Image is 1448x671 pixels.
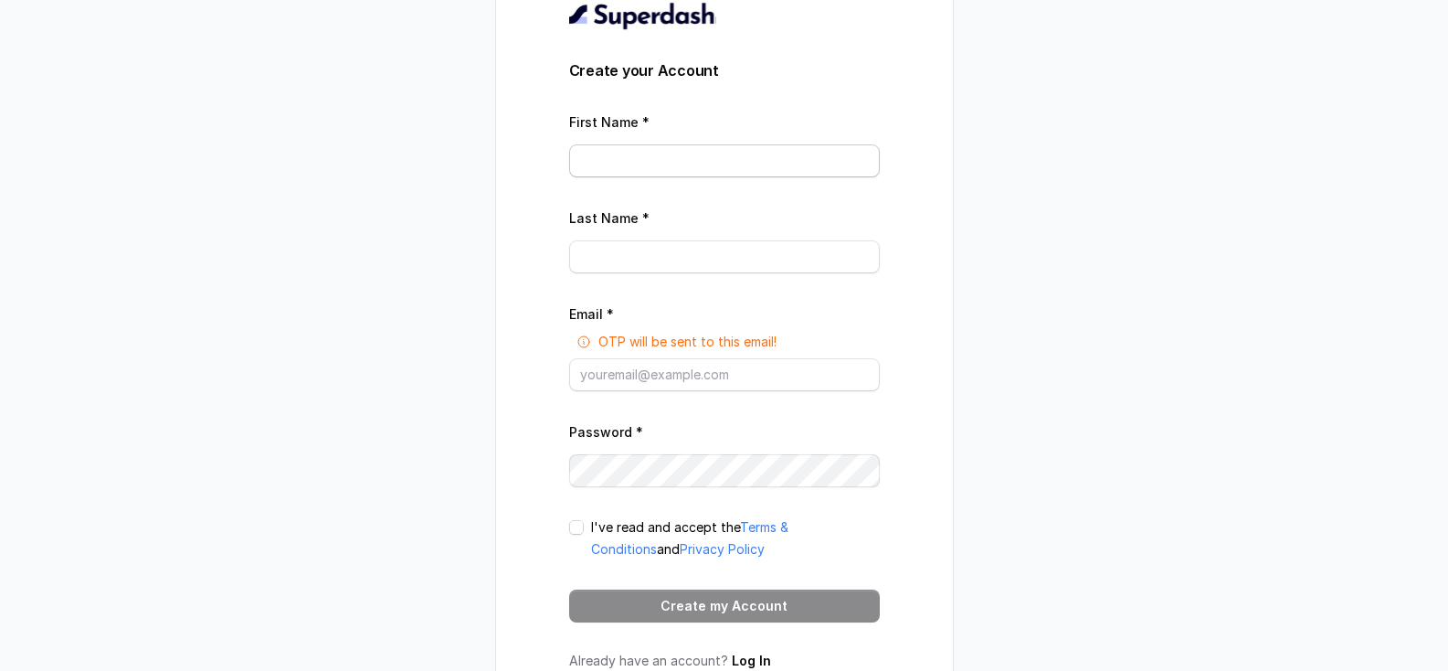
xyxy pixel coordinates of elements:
p: I've read and accept the and [591,517,880,560]
h3: Create your Account [569,59,880,81]
label: Password * [569,424,643,440]
label: Last Name * [569,210,650,226]
p: OTP will be sent to this email! [598,333,777,351]
p: Already have an account? [569,652,880,670]
img: light.svg [569,1,716,30]
a: Privacy Policy [680,541,765,557]
label: First Name * [569,114,650,130]
button: Create my Account [569,590,880,623]
input: youremail@example.com [569,358,880,391]
a: Log In [732,653,771,668]
label: Email * [569,306,614,322]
